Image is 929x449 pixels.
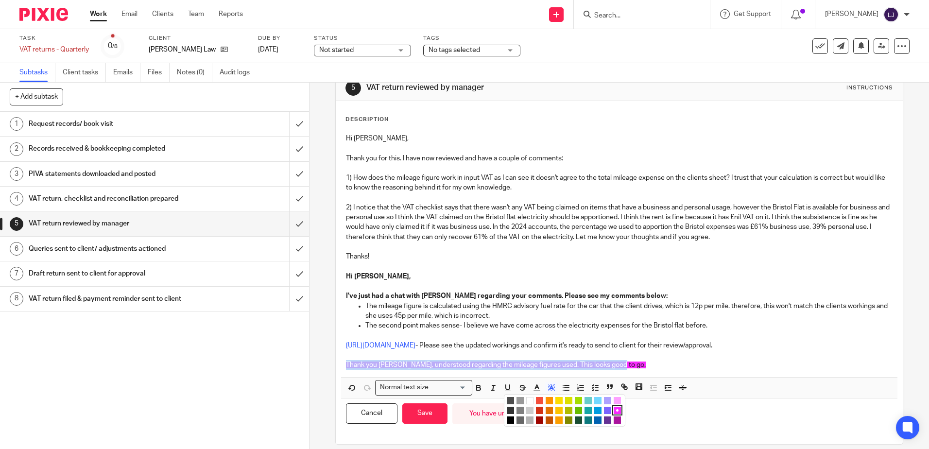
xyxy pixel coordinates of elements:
[149,35,246,42] label: Client
[507,407,514,414] li: color:#333333
[10,267,23,280] div: 7
[555,397,563,404] li: color:#FCDC00
[365,301,892,321] p: The mileage figure is calculated using the HMRC advisory fuel rate for the car that the client dr...
[314,35,411,42] label: Status
[593,12,681,20] input: Search
[113,63,140,82] a: Emails
[526,397,533,404] li: color:#FFFFFF
[536,416,543,424] li: color:#9F0500
[346,252,892,261] p: Thanks!
[585,416,592,424] li: color:#0C797D
[516,397,524,404] li: color:#999999
[431,382,466,393] input: Search for option
[734,11,771,17] span: Get Support
[575,407,582,414] li: color:#68BC00
[507,397,514,404] li: color:#4D4D4D
[555,407,563,414] li: color:#FCC400
[29,141,196,156] h1: Records received & bookkeeping completed
[19,63,55,82] a: Subtasks
[29,216,196,231] h1: VAT return reviewed by manager
[63,63,106,82] a: Client tasks
[346,341,892,350] p: - Please see the updated workings and confirm it's ready to send to client for their review/appro...
[378,382,430,393] span: Normal text size
[565,397,572,404] li: color:#DBDF00
[846,84,893,92] div: Instructions
[10,217,23,231] div: 5
[594,407,602,414] li: color:#009CE0
[108,40,118,52] div: 0
[585,397,592,404] li: color:#68CCCA
[614,416,621,424] li: color:#AB149E
[10,167,23,181] div: 3
[220,63,257,82] a: Audit logs
[365,321,892,330] p: The second point makes sense- I believe we have come across the electricity expenses for the Bris...
[516,407,524,414] li: color:#808080
[121,9,138,19] a: Email
[429,47,480,53] span: No tags selected
[423,35,520,42] label: Tags
[526,416,533,424] li: color:#B3B3B3
[19,45,89,54] div: VAT returns - Quarterly
[29,292,196,306] h1: VAT return filed & payment reminder sent to client
[319,47,354,53] span: Not started
[346,273,411,280] strong: Hi [PERSON_NAME],
[614,397,621,404] li: color:#FDA1FF
[565,407,572,414] li: color:#B0BC00
[536,407,543,414] li: color:#D33115
[148,63,170,82] a: Files
[346,173,892,193] p: 1) How does the mileage figure work in input VAT as I can see it doesn't agree to the total milea...
[565,416,572,424] li: color:#808900
[29,242,196,256] h1: Queries sent to client/ adjustments actioned
[575,397,582,404] li: color:#A4DD00
[258,35,302,42] label: Due by
[346,403,397,424] button: Cancel
[258,46,278,53] span: [DATE]
[555,416,563,424] li: color:#FB9E00
[536,397,543,404] li: color:#F44E3B
[90,9,107,19] a: Work
[507,416,514,424] li: color:#000000
[614,407,621,414] li: color:#FA28FF
[112,44,118,49] small: /8
[546,407,553,414] li: color:#E27300
[177,63,212,82] a: Notes (0)
[345,80,361,96] div: 5
[604,397,611,404] li: color:#AEA1FF
[19,8,68,21] img: Pixie
[504,394,625,427] div: Compact color picker
[346,134,892,143] p: Hi [PERSON_NAME],
[346,154,892,163] p: Thank you for this. I have now reviewed and have a couple of comments:
[345,116,389,123] p: Description
[546,397,553,404] li: color:#FE9200
[366,83,640,93] h1: VAT return reviewed by manager
[219,9,243,19] a: Reports
[452,403,568,424] div: You have unsaved changes
[10,192,23,206] div: 4
[346,203,892,242] p: 2) I notice that the VAT checklist says that there wasn't any VAT being claimed on items that hav...
[10,117,23,131] div: 1
[188,9,204,19] a: Team
[10,292,23,306] div: 8
[152,9,173,19] a: Clients
[516,416,524,424] li: color:#666666
[346,342,415,349] a: [URL][DOMAIN_NAME]
[29,117,196,131] h1: Request records/ book visit
[594,397,602,404] li: color:#73D8FF
[346,362,646,368] span: Thank you [PERSON_NAME], understood regarding the mileage figures used. This looks good to go.
[575,416,582,424] li: color:#194D33
[585,407,592,414] li: color:#16A5A5
[29,266,196,281] h1: Draft return sent to client for approval
[19,35,89,42] label: Task
[29,191,196,206] h1: VAT return, checklist and reconciliation prepared
[10,142,23,156] div: 2
[825,9,878,19] p: [PERSON_NAME]
[346,293,668,299] strong: I've just had a chat with [PERSON_NAME] regarding your comments. Please see my comments below:
[402,403,447,424] button: Save
[375,380,472,395] div: Search for option
[604,407,611,414] li: color:#7B64FF
[526,407,533,414] li: color:#CCCCCC
[10,88,63,105] button: + Add subtask
[29,167,196,181] h1: PIVA statements downloaded and posted
[604,416,611,424] li: color:#653294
